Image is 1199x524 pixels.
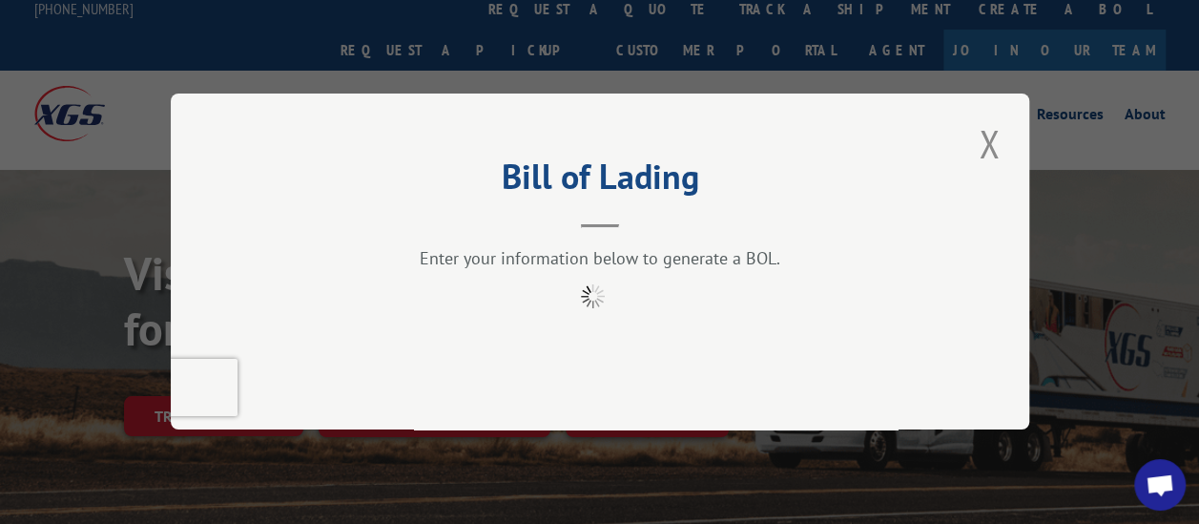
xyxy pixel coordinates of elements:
[1134,459,1186,511] a: Open chat
[973,117,1005,170] button: Close modal
[581,285,605,309] img: xgs-loading
[266,248,934,270] div: Enter your information below to generate a BOL.
[266,163,934,199] h2: Bill of Lading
